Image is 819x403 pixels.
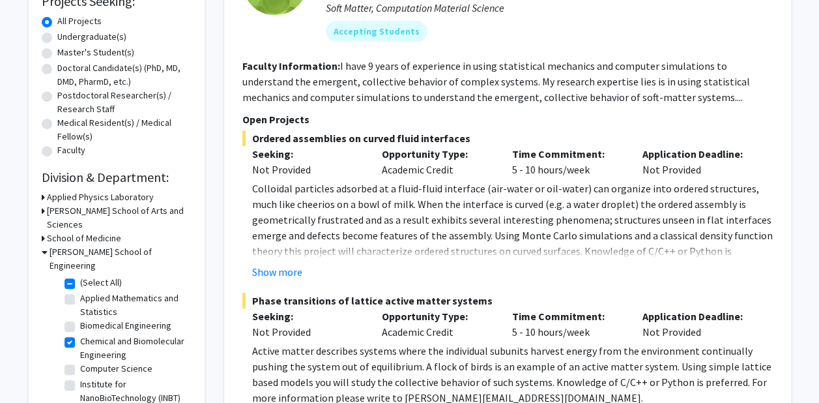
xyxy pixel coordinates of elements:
button: Show more [252,264,302,280]
p: Application Deadline: [642,308,753,324]
mat-chip: Accepting Students [326,21,427,42]
label: Biomedical Engineering [80,319,171,333]
div: 5 - 10 hours/week [502,308,633,340]
iframe: Chat [10,344,55,393]
h2: Division & Department: [42,170,192,185]
span: Phase transitions of lattice active matter systems [242,293,773,308]
div: Not Provided [252,324,363,340]
h3: [PERSON_NAME] School of Engineering [50,245,192,273]
p: Time Commitment: [512,308,623,324]
p: Opportunity Type: [382,308,493,324]
fg-read-more: I have 9 years of experience in using statistical mechanics and computer simulations to understan... [242,59,750,104]
label: Postdoctoral Researcher(s) / Research Staff [57,89,192,116]
label: All Projects [57,14,102,28]
div: 5 - 10 hours/week [502,146,633,177]
h3: [PERSON_NAME] School of Arts and Sciences [47,204,192,231]
p: Colloidal particles adsorbed at a fluid-fluid interface (air-water or oil-water) can organize int... [252,181,773,275]
label: Applied Mathematics and Statistics [80,291,188,319]
p: Seeking: [252,308,363,324]
label: Master's Student(s) [57,46,134,59]
label: (Select All) [80,276,122,290]
label: Faculty [57,143,85,157]
label: Chemical and Biomolecular Engineering [80,335,188,362]
label: Computer Science [80,362,152,376]
p: Opportunity Type: [382,146,493,162]
p: Time Commitment: [512,146,623,162]
h3: Applied Physics Laboratory [47,190,154,204]
label: Undergraduate(s) [57,30,126,44]
p: Open Projects [242,112,773,127]
label: Doctoral Candidate(s) (PhD, MD, DMD, PharmD, etc.) [57,61,192,89]
b: Faculty Information: [242,59,340,72]
div: Academic Credit [372,146,502,177]
div: Not Provided [633,146,763,177]
p: Application Deadline: [642,146,753,162]
label: Medical Resident(s) / Medical Fellow(s) [57,116,192,143]
p: Seeking: [252,146,363,162]
div: Academic Credit [372,308,502,340]
span: Ordered assemblies on curved fluid interfaces [242,130,773,146]
h3: School of Medicine [47,231,121,245]
div: Not Provided [633,308,763,340]
div: Not Provided [252,162,363,177]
